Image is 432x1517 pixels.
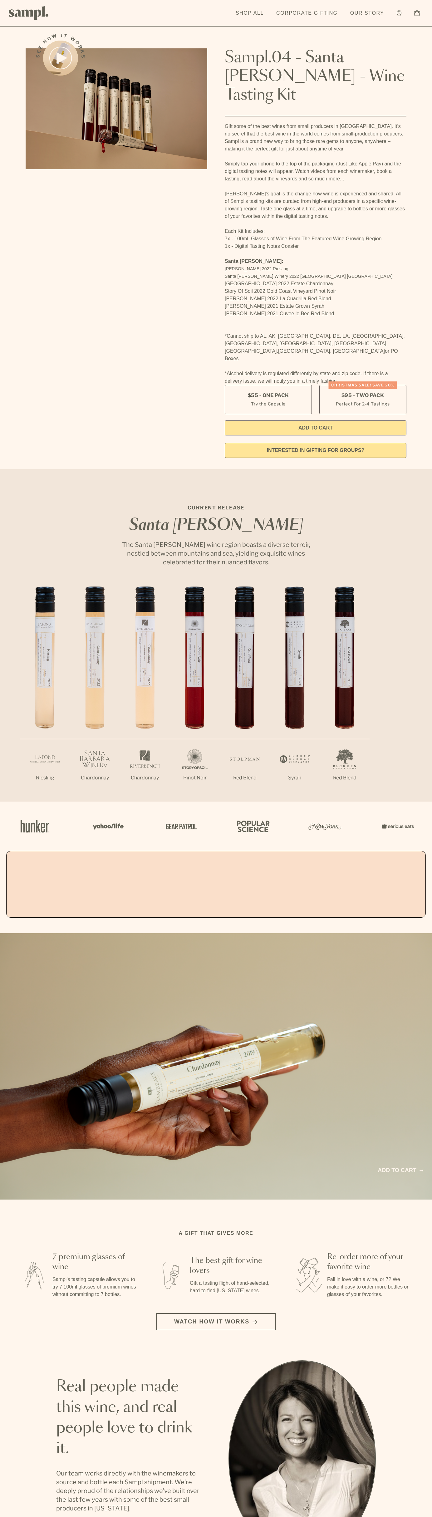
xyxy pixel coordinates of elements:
img: Artboard_5_7fdae55a-36fd-43f7-8bfd-f74a06a2878e_x450.png [161,813,199,840]
a: Add to cart [378,1166,423,1175]
img: Artboard_4_28b4d326-c26e-48f9-9c80-911f17d6414e_x450.png [233,813,271,840]
img: Artboard_3_0b291449-6e8c-4d07-b2c2-3f3601a19cd1_x450.png [306,813,343,840]
p: Red Blend [220,774,270,782]
button: See how it works [43,41,78,76]
span: Santa [PERSON_NAME] Winery 2022 [GEOGRAPHIC_DATA] [GEOGRAPHIC_DATA] [225,274,392,279]
h2: Real people made this wine, and real people love to drink it. [56,1377,204,1459]
li: [PERSON_NAME] 2021 Cuvee le Bec Red Blend [225,310,406,317]
p: Syrah [270,774,320,782]
li: [PERSON_NAME] 2021 Estate Grown Syrah [225,302,406,310]
p: Chardonnay [70,774,120,782]
li: Story Of Soil 2022 Gold Coast Vineyard Pinot Noir [225,287,406,295]
em: Santa [PERSON_NAME] [129,518,303,533]
p: Pinot Noir [170,774,220,782]
h2: A gift that gives more [179,1230,253,1237]
img: Sampl logo [9,6,49,20]
h3: Re-order more of your favorite wine [327,1252,412,1272]
a: Shop All [233,6,267,20]
small: Perfect For 2-4 Tastings [336,400,390,407]
img: Artboard_6_04f9a106-072f-468a-bdd7-f11783b05722_x450.png [89,813,126,840]
h1: Sampl.04 - Santa [PERSON_NAME] - Wine Tasting Kit [225,48,406,105]
a: Our Story [347,6,387,20]
p: Fall in love with a wine, or 7? We make it easy to order more bottles or glasses of your favorites. [327,1276,412,1298]
span: [PERSON_NAME] 2022 Riesling [225,266,288,271]
p: The Santa [PERSON_NAME] wine region boasts a diverse terroir, nestled between mountains and sea, ... [116,540,316,567]
span: , [277,348,278,354]
img: Artboard_7_5b34974b-f019-449e-91fb-745f8d0877ee_x450.png [378,813,416,840]
small: Try the Capsule [251,400,286,407]
div: Christmas SALE! Save 20% [329,381,397,389]
span: $55 - One Pack [248,392,289,399]
button: Watch how it works [156,1313,276,1330]
img: Artboard_1_c8cd28af-0030-4af1-819c-248e302c7f06_x450.png [16,813,54,840]
strong: Santa [PERSON_NAME]: [225,258,283,264]
span: [GEOGRAPHIC_DATA], [GEOGRAPHIC_DATA] [278,348,385,354]
p: Riesling [20,774,70,782]
button: Add to Cart [225,420,406,435]
p: Gift a tasting flight of hand-selected, hard-to-find [US_STATE] wines. [190,1279,275,1294]
p: CURRENT RELEASE [116,504,316,512]
h3: The best gift for wine lovers [190,1256,275,1276]
a: interested in gifting for groups? [225,443,406,458]
a: Corporate Gifting [273,6,341,20]
p: Our team works directly with the winemakers to source and bottle each Sampl shipment. We’re deepl... [56,1469,204,1513]
div: Gift some of the best wines from small producers in [GEOGRAPHIC_DATA]. It’s no secret that the be... [225,123,406,385]
h3: 7 premium glasses of wine [52,1252,137,1272]
li: [PERSON_NAME] 2022 La Cuadrilla Red Blend [225,295,406,302]
p: Sampl's tasting capsule allows you to try 7 100ml glasses of premium wines without committing to ... [52,1276,137,1298]
p: Red Blend [320,774,370,782]
span: $95 - Two Pack [341,392,384,399]
img: Sampl.04 - Santa Barbara - Wine Tasting Kit [26,48,207,169]
p: Chardonnay [120,774,170,782]
li: [GEOGRAPHIC_DATA] 2022 Estate Chardonnay [225,280,406,287]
